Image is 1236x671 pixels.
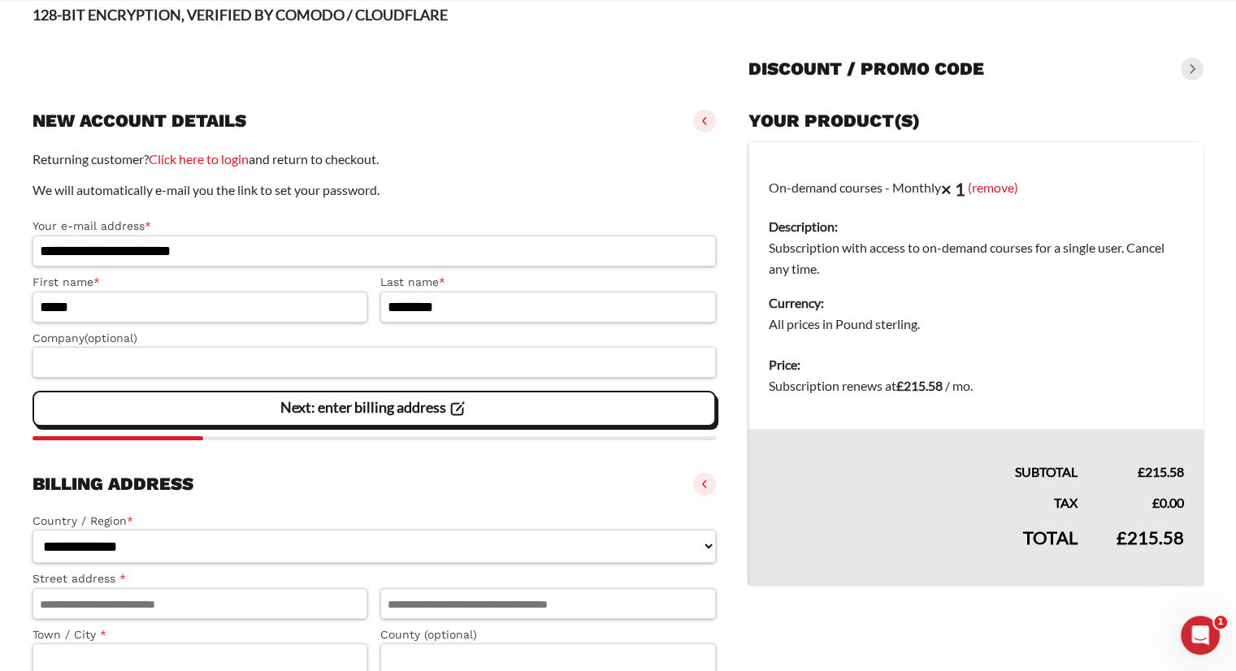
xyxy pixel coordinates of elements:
[769,378,973,393] span: Subscription renews at .
[1152,495,1160,510] span: £
[33,512,716,530] label: Country / Region
[896,378,904,393] span: £
[769,354,1184,375] dt: Price:
[1214,616,1227,629] span: 1
[1117,526,1127,548] span: £
[33,273,367,292] label: First name
[945,378,970,393] span: / mo
[33,180,716,201] p: We will automatically e-mail you the link to set your password.
[748,58,984,80] h3: Discount / promo code
[769,314,1184,335] dd: All prices in Pound sterling.
[33,569,367,588] label: Street address
[769,292,1184,314] dt: Currency:
[769,216,1184,237] dt: Description:
[896,378,943,393] bdi: 215.58
[748,513,1097,585] th: Total
[33,6,448,24] strong: 128-BIT ENCRYPTION, VERIFIED BY COMODO / CLOUDFLARE
[85,331,137,344] span: (optional)
[33,329,716,348] label: Company
[380,273,715,292] label: Last name
[33,217,716,236] label: Your e-mail address
[33,149,716,170] p: Returning customer? and return to checkout.
[968,179,1018,194] a: (remove)
[1117,526,1184,548] bdi: 215.58
[33,473,193,496] h3: Billing address
[769,237,1184,279] dd: Subscription with access to on-demand courses for a single user. Cancel any time.
[1152,495,1184,510] bdi: 0.00
[33,391,716,426] vaadin-button: Next: enter billing address
[1181,616,1220,655] iframe: Intercom live chat
[380,626,715,644] label: County
[1138,464,1184,479] bdi: 215.58
[33,626,367,644] label: Town / City
[748,483,1097,513] th: Tax
[149,151,249,167] a: Click here to login
[1138,464,1145,479] span: £
[941,178,965,200] strong: × 1
[748,142,1203,345] td: On-demand courses - Monthly
[424,628,477,641] span: (optional)
[33,110,246,132] h3: New account details
[748,429,1097,483] th: Subtotal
